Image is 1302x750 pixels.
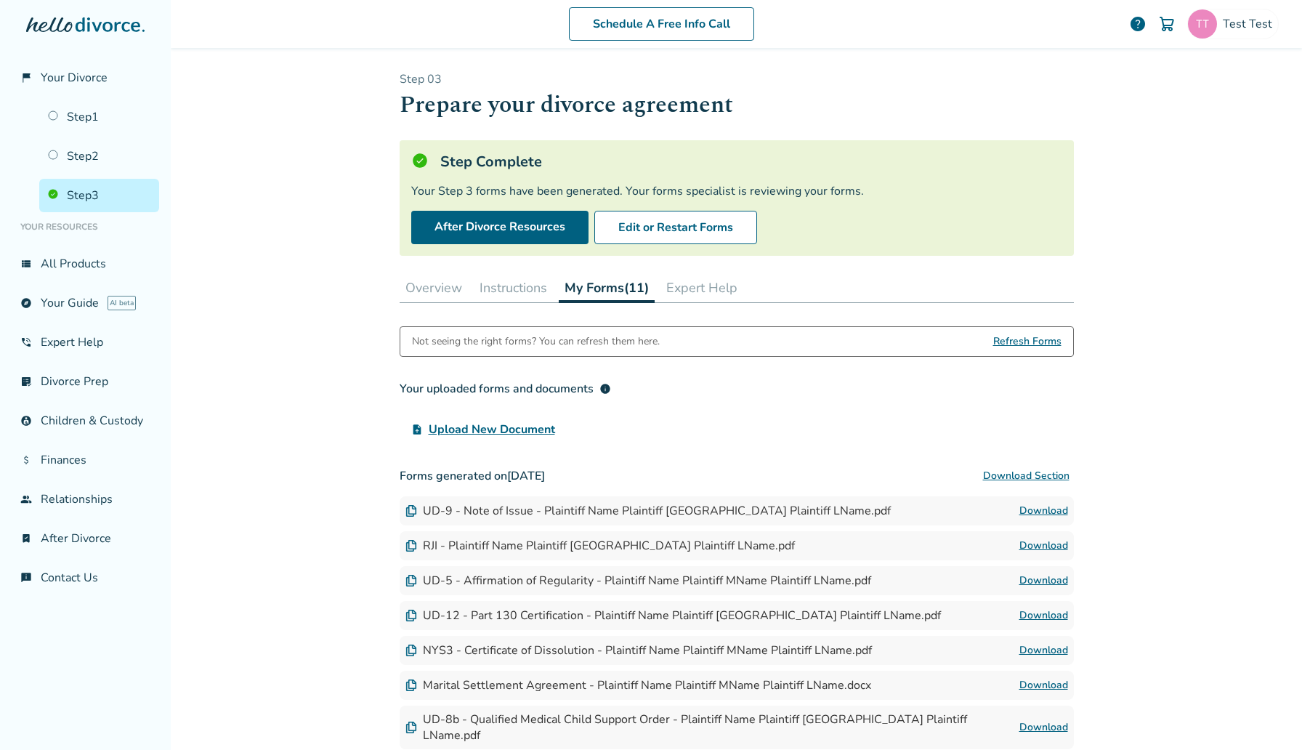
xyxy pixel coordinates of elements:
[39,140,159,173] a: Step2
[569,7,754,41] a: Schedule A Free Info Call
[559,273,655,303] button: My Forms(11)
[20,415,32,427] span: account_child
[400,461,1074,491] h3: Forms generated on [DATE]
[20,454,32,466] span: attach_money
[12,561,159,594] a: chat_infoContact Us
[20,493,32,505] span: group
[1223,16,1278,32] span: Test Test
[12,212,159,241] li: Your Resources
[405,610,417,621] img: Document
[405,645,417,656] img: Document
[1019,677,1068,694] a: Download
[405,608,941,624] div: UD-12 - Part 130 Certification - Plaintiff Name Plaintiff [GEOGRAPHIC_DATA] Plaintiff LName.pdf
[594,211,757,244] button: Edit or Restart Forms
[1019,537,1068,555] a: Download
[1019,642,1068,659] a: Download
[1019,719,1068,736] a: Download
[12,522,159,555] a: bookmark_checkAfter Divorce
[1188,9,1217,39] img: sephiroth.jedidiah@freedrops.org
[400,273,468,302] button: Overview
[412,327,660,356] div: Not seeing the right forms? You can refresh them here.
[20,336,32,348] span: phone_in_talk
[993,327,1062,356] span: Refresh Forms
[429,421,555,438] span: Upload New Document
[20,533,32,544] span: bookmark_check
[20,72,32,84] span: flag_2
[405,642,872,658] div: NYS3 - Certificate of Dissolution - Plaintiff Name Plaintiff MName Plaintiff LName.pdf
[39,100,159,134] a: Step1
[20,376,32,387] span: list_alt_check
[20,572,32,584] span: chat_info
[12,286,159,320] a: exploreYour GuideAI beta
[660,273,743,302] button: Expert Help
[405,503,891,519] div: UD-9 - Note of Issue - Plaintiff Name Plaintiff [GEOGRAPHIC_DATA] Plaintiff LName.pdf
[20,258,32,270] span: view_list
[12,443,159,477] a: attach_moneyFinances
[41,70,108,86] span: Your Divorce
[411,211,589,244] a: After Divorce Resources
[12,483,159,516] a: groupRelationships
[405,680,417,691] img: Document
[405,573,871,589] div: UD-5 - Affirmation of Regularity - Plaintiff Name Plaintiff MName Plaintiff LName.pdf
[979,461,1074,491] button: Download Section
[400,380,611,398] div: Your uploaded forms and documents
[1019,502,1068,520] a: Download
[12,404,159,437] a: account_childChildren & Custody
[1019,572,1068,589] a: Download
[1158,15,1176,33] img: Cart
[405,540,417,552] img: Document
[474,273,553,302] button: Instructions
[12,365,159,398] a: list_alt_checkDivorce Prep
[400,87,1074,123] h1: Prepare your divorce agreement
[405,677,871,693] div: Marital Settlement Agreement - Plaintiff Name Plaintiff MName Plaintiff LName.docx
[440,152,542,172] h5: Step Complete
[405,505,417,517] img: Document
[411,183,1062,199] div: Your Step 3 forms have been generated. Your forms specialist is reviewing your forms.
[108,296,136,310] span: AI beta
[1019,607,1068,624] a: Download
[405,711,1019,743] div: UD-8b - Qualified Medical Child Support Order - Plaintiff Name Plaintiff [GEOGRAPHIC_DATA] Plaint...
[1129,15,1147,33] a: help
[39,179,159,212] a: Step3
[20,297,32,309] span: explore
[1229,680,1302,750] iframe: Chat Widget
[405,575,417,586] img: Document
[599,383,611,395] span: info
[12,326,159,359] a: phone_in_talkExpert Help
[400,71,1074,87] p: Step 0 3
[405,538,795,554] div: RJI - Plaintiff Name Plaintiff [GEOGRAPHIC_DATA] Plaintiff LName.pdf
[12,247,159,281] a: view_listAll Products
[405,722,417,733] img: Document
[12,61,159,94] a: flag_2Your Divorce
[411,424,423,435] span: upload_file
